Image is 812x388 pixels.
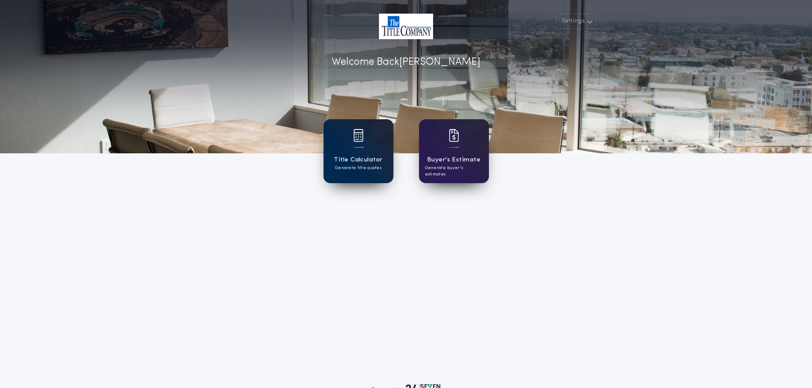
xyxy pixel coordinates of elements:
button: Settings [556,14,596,29]
p: Generate title quotes [335,165,381,171]
p: Welcome Back [PERSON_NAME] [332,55,480,70]
a: card iconBuyer's EstimateGenerate buyer's estimates [419,119,489,183]
p: Generate buyer's estimates [425,165,483,178]
img: card icon [353,129,364,142]
img: account-logo [379,14,433,39]
h1: Title Calculator [334,155,382,165]
h1: Buyer's Estimate [427,155,480,165]
a: card iconTitle CalculatorGenerate title quotes [324,119,393,183]
img: card icon [449,129,459,142]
